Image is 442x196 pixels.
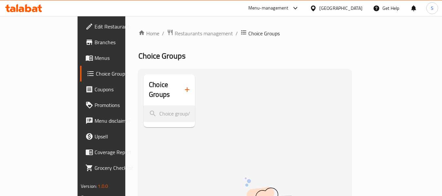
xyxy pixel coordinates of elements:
[80,19,151,34] a: Edit Restaurant
[80,129,151,144] a: Upsell
[80,113,151,129] a: Menu disclaimer
[80,97,151,113] a: Promotions
[175,29,233,37] span: Restaurants management
[248,29,280,37] span: Choice Groups
[80,144,151,160] a: Coverage Report
[80,81,151,97] a: Coupons
[236,29,238,37] li: /
[80,50,151,66] a: Menus
[144,105,195,122] input: search
[149,80,179,99] h2: Choice Groups
[248,4,289,12] div: Menu-management
[95,23,146,30] span: Edit Restaurant
[167,29,233,38] a: Restaurants management
[138,48,186,63] span: Choice Groups
[431,5,433,12] span: S
[80,160,151,176] a: Grocery Checklist
[95,117,146,125] span: Menu disclaimer
[95,133,146,140] span: Upsell
[95,164,146,172] span: Grocery Checklist
[138,29,351,38] nav: breadcrumb
[319,5,362,12] div: [GEOGRAPHIC_DATA]
[80,66,151,81] a: Choice Groups
[81,182,97,190] span: Version:
[98,182,108,190] span: 1.0.0
[95,54,146,62] span: Menus
[162,29,164,37] li: /
[95,85,146,93] span: Coupons
[95,148,146,156] span: Coverage Report
[80,34,151,50] a: Branches
[95,38,146,46] span: Branches
[95,101,146,109] span: Promotions
[96,70,146,78] span: Choice Groups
